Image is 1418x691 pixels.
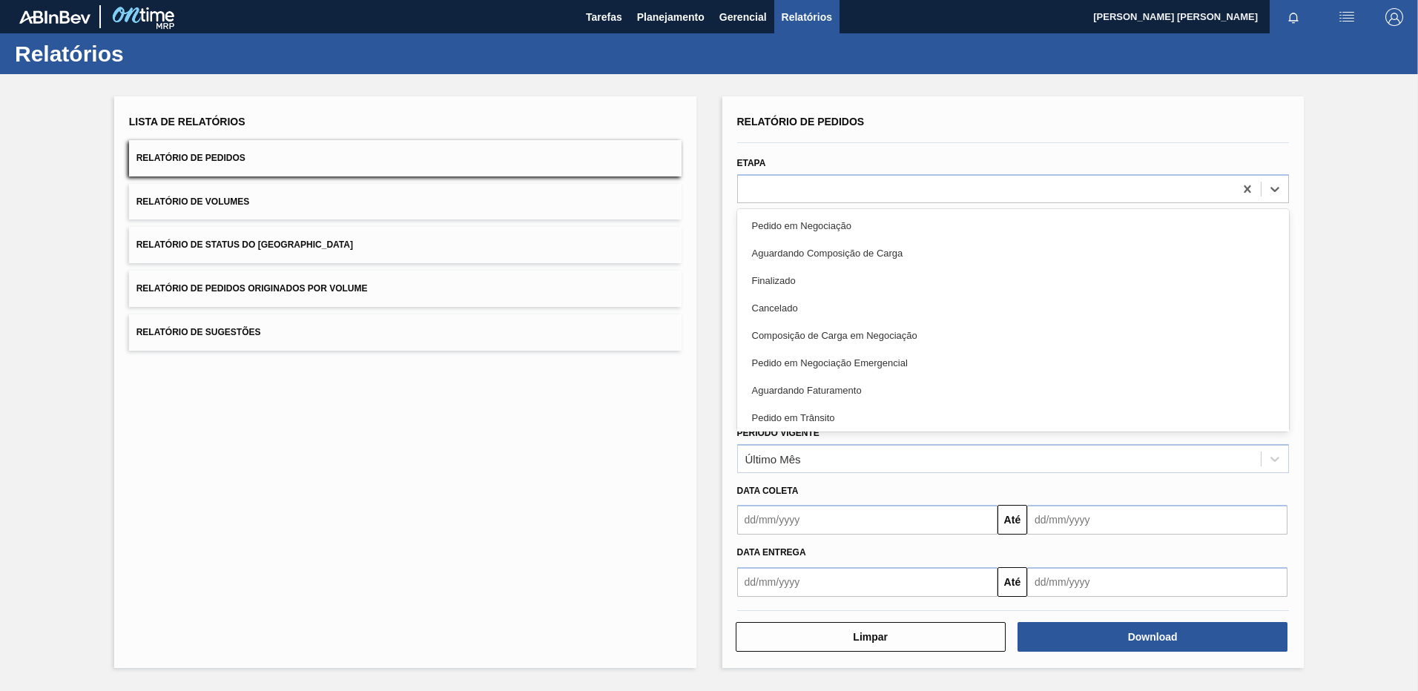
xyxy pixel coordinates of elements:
button: Limpar [736,622,1006,652]
img: TNhmsLtSVTkK8tSr43FrP2fwEKptu5GPRR3wAAAABJRU5ErkJggg== [19,10,90,24]
div: Cancelado [737,294,1290,322]
button: Relatório de Pedidos [129,140,682,176]
span: Lista de Relatórios [129,116,245,128]
span: Relatório de Status do [GEOGRAPHIC_DATA] [136,239,353,250]
div: Finalizado [737,267,1290,294]
div: Aguardando Faturamento [737,377,1290,404]
span: Gerencial [719,8,767,26]
button: Notificações [1270,7,1317,27]
img: userActions [1338,8,1356,26]
span: Relatório de Volumes [136,196,249,207]
span: Relatórios [782,8,832,26]
label: Período Vigente [737,428,820,438]
label: Etapa [737,158,766,168]
span: Data entrega [737,547,806,558]
div: Aguardando Composição de Carga [737,239,1290,267]
button: Relatório de Pedidos Originados por Volume [129,271,682,307]
img: Logout [1385,8,1403,26]
input: dd/mm/yyyy [1027,505,1287,535]
div: Pedido em Negociação [737,212,1290,239]
button: Até [997,505,1027,535]
button: Relatório de Status do [GEOGRAPHIC_DATA] [129,227,682,263]
input: dd/mm/yyyy [737,567,997,597]
button: Download [1018,622,1287,652]
span: Planejamento [637,8,705,26]
input: dd/mm/yyyy [737,505,997,535]
span: Relatório de Pedidos Originados por Volume [136,283,368,294]
span: Tarefas [586,8,622,26]
span: Relatório de Pedidos [737,116,865,128]
button: Até [997,567,1027,597]
h1: Relatórios [15,45,278,62]
div: Pedido em Negociação Emergencial [737,349,1290,377]
span: Relatório de Pedidos [136,153,245,163]
div: Composição de Carga em Negociação [737,322,1290,349]
div: Último Mês [745,452,801,465]
span: Data coleta [737,486,799,496]
span: Relatório de Sugestões [136,327,261,337]
button: Relatório de Sugestões [129,314,682,351]
div: Pedido em Trânsito [737,404,1290,432]
button: Relatório de Volumes [129,184,682,220]
input: dd/mm/yyyy [1027,567,1287,597]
